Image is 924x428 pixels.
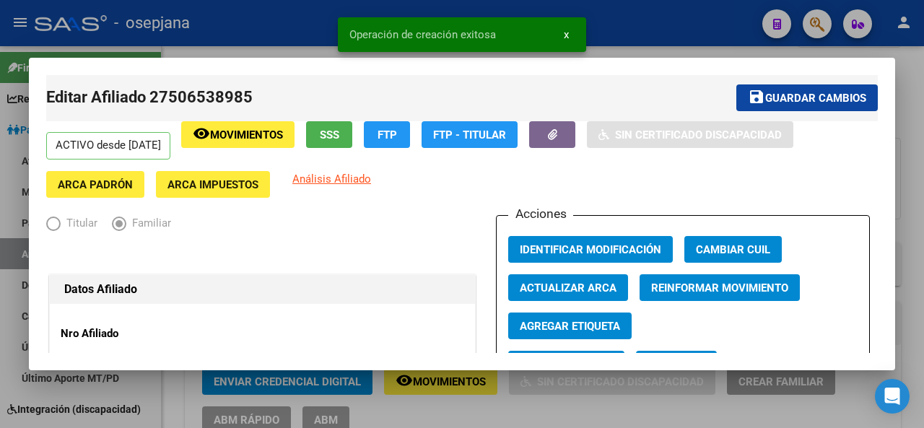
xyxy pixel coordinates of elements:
button: ARCA Padrón [46,171,144,198]
button: x [552,22,580,48]
button: FTP [364,121,410,148]
mat-icon: remove_red_eye [193,125,210,142]
span: Actualizar ARCA [520,281,616,294]
mat-icon: save [748,88,765,105]
span: FTP - Titular [433,128,506,141]
mat-radio-group: Elija una opción [46,220,186,233]
button: Actualizar ARCA [508,274,628,301]
p: ACTIVO desde [DATE] [46,132,170,160]
button: ARCA Impuestos [156,171,270,198]
button: Agregar Etiqueta [508,313,632,339]
button: SSS [306,121,352,148]
button: Identificar Modificación [508,236,673,263]
span: ARCA Impuestos [167,178,258,191]
button: Vencimiento PMI [508,351,624,377]
button: Sin Certificado Discapacidad [587,121,793,148]
span: Sin Certificado Discapacidad [615,128,782,141]
span: Reinformar Movimiento [651,281,788,294]
span: Titular [61,215,97,232]
span: Familiar [126,215,171,232]
span: Agregar Etiqueta [520,320,620,333]
div: Open Intercom Messenger [875,379,910,414]
button: Guardar cambios [736,84,878,111]
span: Operación de creación exitosa [349,27,496,42]
button: FTP - Titular [422,121,518,148]
span: ARCA Padrón [58,178,133,191]
span: Cambiar CUIL [696,243,770,256]
h3: Acciones [508,204,573,223]
span: Movimientos [210,128,283,141]
h1: Datos Afiliado [64,281,461,298]
span: Guardar cambios [765,92,866,105]
button: Reinformar Movimiento [640,274,800,301]
span: FTP [378,128,397,141]
span: Identificar Modificación [520,243,661,256]
span: Análisis Afiliado [292,172,371,185]
span: Editar Afiliado 27506538985 [46,88,253,106]
span: SSS [320,128,339,141]
button: Categoria [636,351,717,377]
button: Movimientos [181,121,295,148]
p: Nro Afiliado [61,326,182,342]
span: x [564,28,569,41]
button: Cambiar CUIL [684,236,782,263]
